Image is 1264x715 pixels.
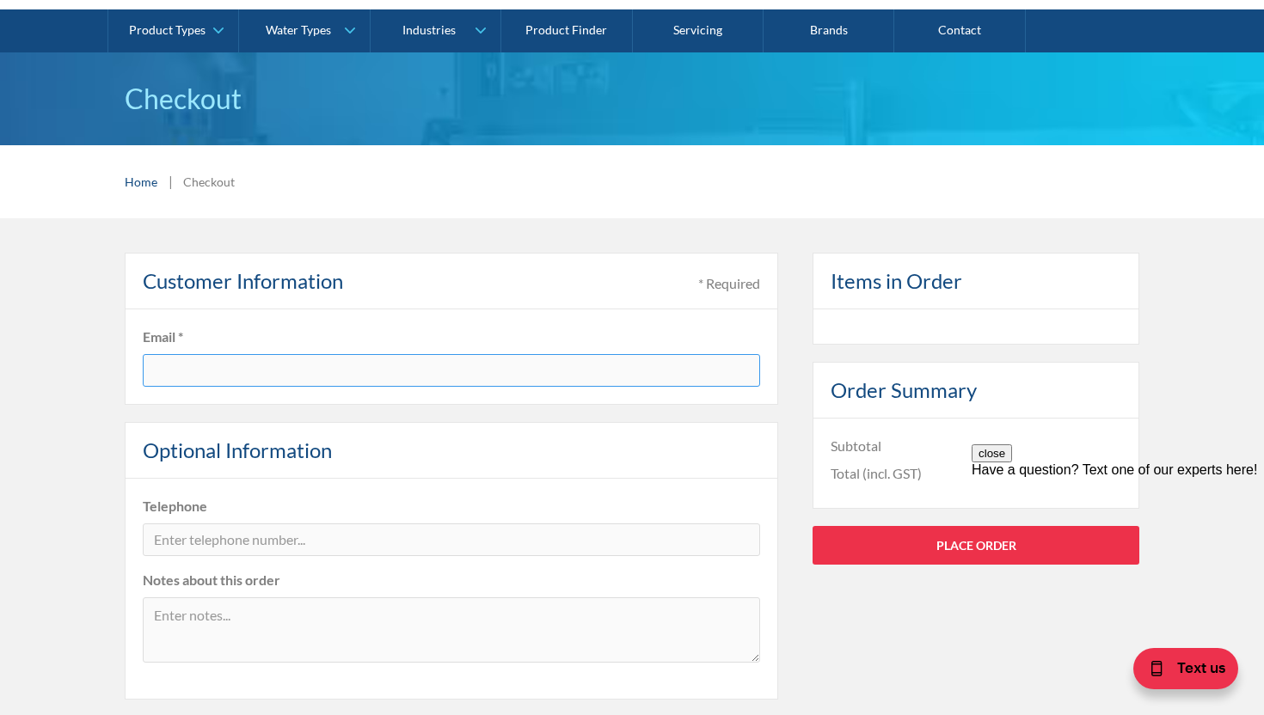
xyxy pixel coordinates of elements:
a: Product Finder [501,9,632,52]
div: | [166,171,175,192]
iframe: podium webchat widget prompt [972,444,1264,651]
a: Industries [371,9,500,52]
a: Water Types [239,9,369,52]
a: Servicing [633,9,764,52]
div: Subtotal [831,436,881,456]
a: Home [125,173,157,191]
a: Contact [894,9,1025,52]
a: Brands [764,9,894,52]
a: Place Order [813,526,1139,565]
div: Water Types [266,23,331,38]
div: Industries [402,23,456,38]
label: Telephone [143,496,760,516]
h1: Checkout [125,78,1139,119]
div: Product Types [129,23,206,38]
label: Notes about this order [143,570,760,590]
label: Email * [143,327,760,347]
div: Total (incl. GST) [831,463,922,484]
input: Enter telephone number... [143,523,760,556]
a: Product Types [108,9,238,52]
div: Checkout [183,173,235,191]
h4: Optional Information [143,435,332,466]
h4: Order Summary [831,375,977,406]
h4: Items in Order [831,266,962,296]
h4: Customer Information [143,266,343,296]
iframe: podium webchat widget bubble [1092,629,1264,715]
div: * Required [698,273,760,294]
